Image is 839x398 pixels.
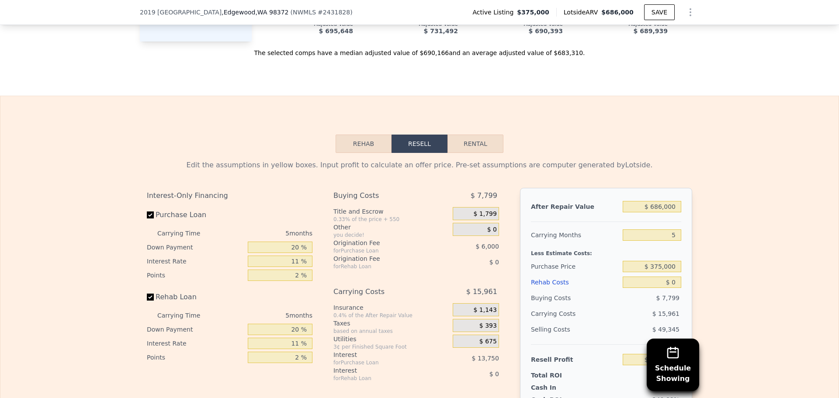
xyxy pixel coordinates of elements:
span: $ 15,961 [652,310,680,317]
div: Less Estimate Costs: [531,243,681,259]
div: Carrying Costs [531,306,586,322]
label: Rehab Loan [147,289,244,305]
span: $ 15,961 [466,284,497,300]
span: $ 0 [489,370,499,377]
span: $ 695,648 [319,28,353,35]
div: The selected comps have a median adjusted value of $690,166 and an average adjusted value of $683... [140,42,699,57]
span: NWMLS [293,9,316,16]
span: $ 675 [479,338,497,346]
div: Total ROI [531,371,586,380]
span: , Edgewood [222,8,288,17]
span: 2019 [GEOGRAPHIC_DATA] [140,8,222,17]
div: Carrying Months [531,227,619,243]
div: 0.33% of the price + 550 [333,216,449,223]
span: $ 1,143 [473,306,496,314]
div: Carrying Time [157,308,214,322]
div: based on annual taxes [333,328,449,335]
div: Interest [333,350,431,359]
span: $ 689,939 [634,28,668,35]
div: 3¢ per Finished Square Foot [333,343,449,350]
div: Down Payment [147,322,244,336]
span: $375,000 [517,8,549,17]
span: , WA 98372 [255,9,288,16]
div: Buying Costs [531,290,619,306]
div: for Purchase Loan [333,359,431,366]
span: $ 6,000 [475,243,499,250]
div: Taxes [333,319,449,328]
div: Interest Rate [147,336,244,350]
button: Rehab [336,135,392,153]
div: Origination Fee [333,254,431,263]
div: 5 months [218,226,312,240]
div: for Rehab Loan [333,375,431,382]
span: $ 690,393 [529,28,563,35]
button: Show Options [682,3,699,21]
div: Title and Escrow [333,207,449,216]
span: $ 0 [489,259,499,266]
div: you decide! [333,232,449,239]
span: $ 731,492 [424,28,458,35]
div: Resell Profit [531,352,619,367]
div: Selling Costs [531,322,619,337]
span: $ 1,799 [473,210,496,218]
span: Lotside ARV [564,8,601,17]
div: Carrying Time [157,226,214,240]
div: Cash In [531,383,586,392]
div: Rehab Costs [531,274,619,290]
span: $ 0 [487,226,497,234]
div: Down Payment [147,240,244,254]
div: Points [147,268,244,282]
div: Carrying Costs [333,284,431,300]
div: for Purchase Loan [333,247,431,254]
div: Points [147,350,244,364]
span: $ 7,799 [471,188,497,204]
div: Other [333,223,449,232]
button: ScheduleShowing [647,339,699,391]
span: $ 13,750 [472,355,499,362]
div: 0.4% of the After Repair Value [333,312,449,319]
div: Interest-Only Financing [147,188,312,204]
div: Interest Rate [147,254,244,268]
label: Purchase Loan [147,207,244,223]
button: Resell [392,135,447,153]
span: $ 49,345 [652,326,680,333]
input: Rehab Loan [147,294,154,301]
div: 5 months [218,308,312,322]
input: Purchase Loan [147,211,154,218]
div: ( ) [291,8,353,17]
span: # 2431828 [318,9,350,16]
div: for Rehab Loan [333,263,431,270]
button: Rental [447,135,503,153]
span: $ 7,799 [656,294,680,301]
div: Utilities [333,335,449,343]
div: Interest [333,366,431,375]
div: Buying Costs [333,188,431,204]
button: SAVE [644,4,675,20]
div: Origination Fee [333,239,431,247]
span: $ 393 [479,322,497,330]
div: Insurance [333,303,449,312]
div: Edit the assumptions in yellow boxes. Input profit to calculate an offer price. Pre-set assumptio... [147,160,692,170]
div: Purchase Price [531,259,619,274]
div: After Repair Value [531,199,619,215]
span: Active Listing [472,8,517,17]
span: $686,000 [601,9,634,16]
